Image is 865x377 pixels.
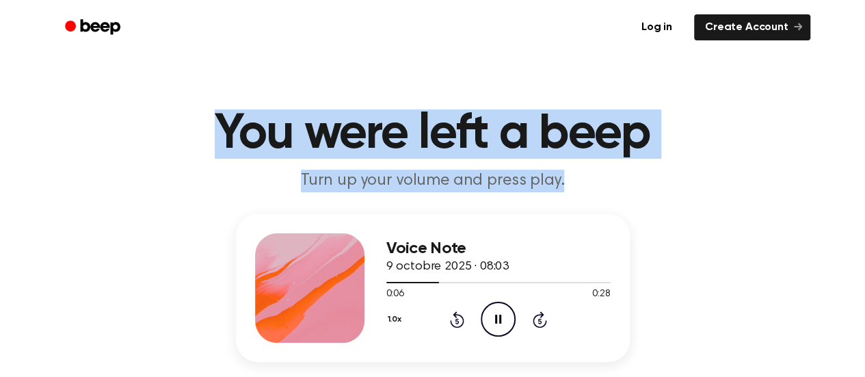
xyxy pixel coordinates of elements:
[55,14,133,41] a: Beep
[170,170,695,192] p: Turn up your volume and press play.
[386,308,407,331] button: 1.0x
[386,239,611,258] h3: Voice Note
[628,12,686,43] a: Log in
[386,261,509,273] span: 9 octobre 2025 · 08:03
[592,287,610,302] span: 0:28
[386,287,404,302] span: 0:06
[694,14,810,40] a: Create Account
[83,109,783,159] h1: You were left a beep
